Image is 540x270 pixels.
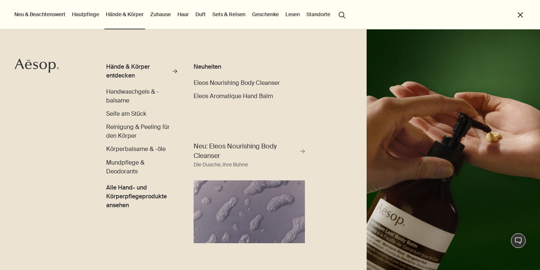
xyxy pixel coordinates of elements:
[106,109,146,118] a: Seife am Stück
[71,10,101,19] a: Hautpflege
[106,62,171,80] div: Hände & Körper entdecken
[176,10,190,19] a: Haar
[106,62,177,83] a: Hände & Körper entdecken
[106,180,177,210] a: Alle Hand- und Körperpflegeprodukte ansehen
[211,10,247,19] a: Sets & Reisen
[104,10,145,19] a: Hände & Körper
[106,145,166,153] span: Körperbalsame & -öle
[106,123,177,140] a: Reinigung & Peeling für den Körper
[15,58,59,73] svg: Aesop
[106,183,177,210] span: Alle Hand- und Körperpflegeprodukte ansehen
[149,10,172,19] a: Zuhause
[516,11,525,19] button: Schließen Sie das Menü
[194,10,207,19] a: Duft
[106,110,146,118] span: Seife am Stück
[106,123,170,140] span: Reinigung & Peeling für den Körper
[194,142,299,160] span: Neu: Eleos Nourishing Body Cleanser
[284,10,301,19] a: Lesen
[194,92,273,101] a: Eleos Aromatique Hand Balm
[305,10,332,19] button: Standorte
[194,62,280,71] div: Neuheiten
[106,158,177,176] a: Mundpflege & Deodorants
[106,87,177,105] a: Handwaschgels & -balsame
[367,29,540,270] img: A hand holding the pump dispensing Geranium Leaf Body Balm on to hand.
[106,145,166,154] a: Körperbalsame & -öle
[335,7,349,21] button: Menüpunkt "Suche" öffnen
[192,140,307,243] a: Neu: Eleos Nourishing Body Cleanser Die Dusche, Ihre BühneBody cleanser foam in purple background
[106,88,159,104] span: Handwaschgels & -balsame
[194,79,280,87] a: Eleos Nourishing Body Cleanser
[194,161,248,169] div: Die Dusche, Ihre Bühne
[251,10,280,19] a: Geschenke
[13,10,67,19] button: Neu & Beachtenswert
[106,159,144,175] span: Mundpflege & Deodorants
[13,57,61,77] a: Aesop
[511,233,526,248] button: Live-Support Chat
[194,92,273,100] span: Eleos Aromatique Hand Balm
